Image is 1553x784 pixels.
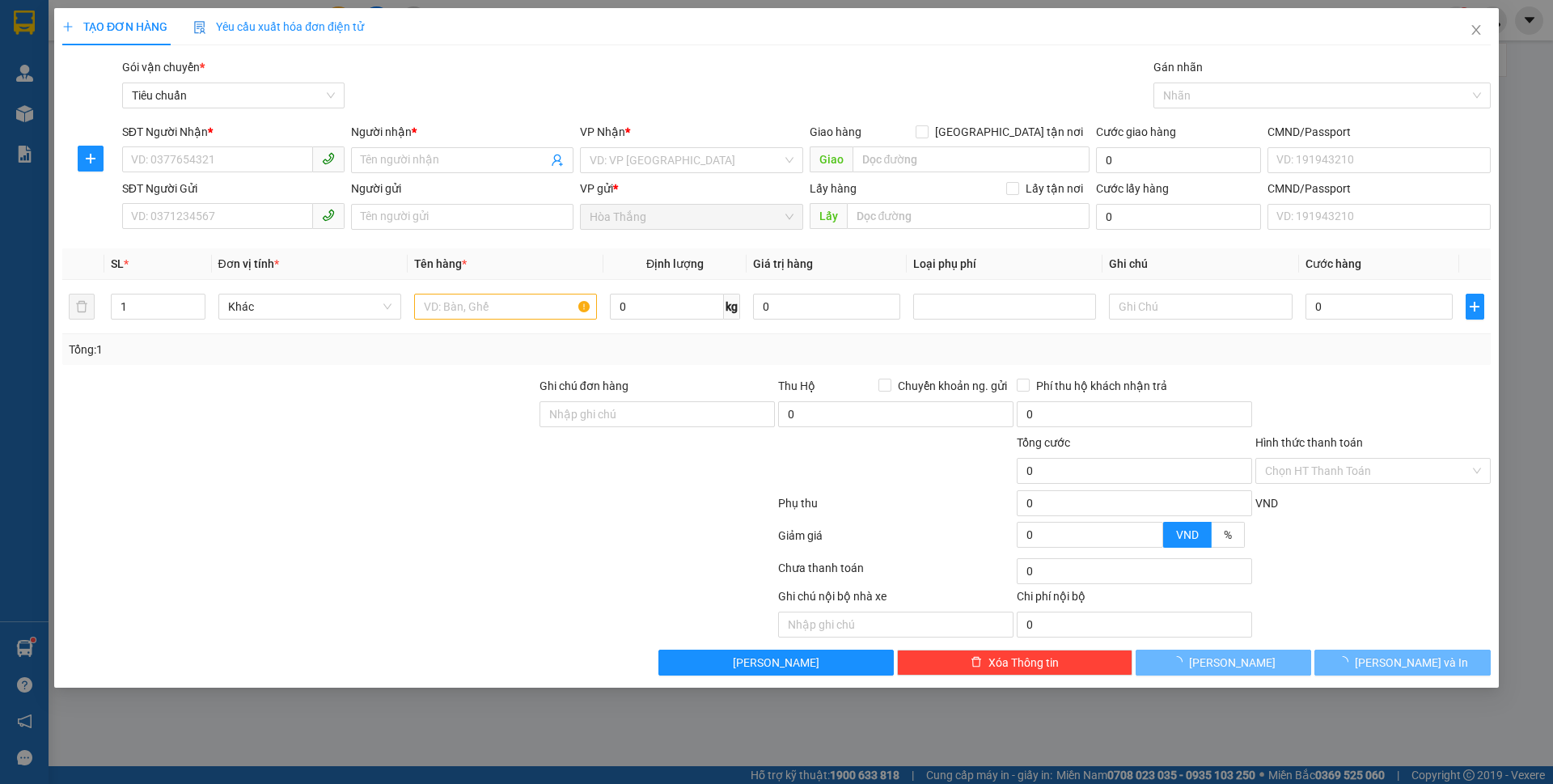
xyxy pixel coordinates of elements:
img: icon [193,21,206,34]
span: 20:25:34 [DATE] [104,75,198,89]
span: [PERSON_NAME] [734,654,820,672]
span: Giao hàng [810,125,861,138]
span: Khác [228,295,391,319]
span: loading [1172,656,1190,667]
span: Cước hàng [1305,257,1361,270]
input: 0 [753,294,900,320]
span: plus [62,21,74,32]
div: VP gửi [581,180,803,197]
div: CMND/Passport [1267,180,1490,197]
span: delete [971,656,982,669]
input: Dọc đường [853,146,1090,172]
span: Giá trị hàng [753,257,813,270]
span: Tên hàng [414,257,467,270]
input: Ghi Chú [1110,294,1293,320]
input: Dọc đường [847,203,1090,229]
span: Lấy hàng [810,182,857,195]
div: Giảm giá [776,527,1015,555]
div: Chưa thanh toán [776,559,1015,587]
span: yenlysg.tienoanh - In: [90,61,199,89]
span: VND [1176,528,1199,541]
button: deleteXóa Thông tin [898,650,1133,676]
span: SL [112,257,125,270]
span: [PERSON_NAME] [1190,654,1276,672]
span: phone [322,152,335,165]
span: kg [724,294,740,320]
div: Tổng: 1 [69,341,599,358]
div: SĐT Người Nhận [122,123,345,141]
strong: Nhận: [32,99,218,187]
span: [PERSON_NAME] và In [1355,654,1468,672]
span: VP Nhận [581,125,626,138]
th: Ghi chú [1103,248,1299,280]
input: Cước lấy hàng [1096,204,1261,230]
div: CMND/Passport [1267,123,1490,141]
span: Đơn vị tính [218,257,279,270]
input: Ghi chú đơn hàng [540,401,775,427]
span: Xóa Thông tin [988,654,1059,672]
div: Người nhận [351,123,573,141]
label: Ghi chú đơn hàng [540,379,628,392]
span: Giao [810,146,853,172]
span: Tân Bình [118,9,180,26]
span: Thiên Phát - 0934938089 [90,29,236,43]
span: Gói vận chuyển [122,61,205,74]
span: plus [1466,300,1483,313]
span: [GEOGRAPHIC_DATA] tận nơi [929,123,1090,141]
span: VND [1255,497,1278,510]
span: Phí thu hộ khách nhận trả [1030,377,1174,395]
input: Nhập ghi chú [778,612,1013,638]
span: Lấy [810,203,847,229]
th: Loại phụ phí [907,248,1102,280]
button: [PERSON_NAME] và In [1315,650,1491,676]
div: Phụ thu [776,494,1015,523]
label: Cước giao hàng [1096,125,1176,138]
span: user-add [552,154,565,167]
span: plus [78,152,103,165]
span: % [1224,528,1232,541]
button: plus [1466,294,1483,320]
span: Hòa Thắng [32,99,218,187]
div: Người gửi [351,180,573,197]
label: Cước lấy hàng [1096,182,1169,195]
span: Gửi: [90,9,180,26]
span: Tiêu chuẩn [132,83,335,108]
span: close [1470,23,1483,36]
button: [PERSON_NAME] [1136,650,1311,676]
button: [PERSON_NAME] [659,650,895,676]
span: phone [322,209,335,222]
span: Lấy tận nơi [1019,180,1090,197]
button: Close [1454,8,1499,53]
span: Chuyển khoản ng. gửi [891,377,1013,395]
span: Thu Hộ [778,379,815,392]
label: Hình thức thanh toán [1255,436,1363,449]
button: plus [78,146,104,172]
div: Ghi chú nội bộ nhà xe [778,587,1013,612]
span: Yêu cầu xuất hóa đơn điện tử [193,20,364,33]
span: TẠO ĐƠN HÀNG [62,20,167,33]
button: delete [69,294,95,320]
span: loading [1337,656,1355,667]
span: Tổng cước [1017,436,1070,449]
span: Hòa Thắng [590,205,793,229]
span: TB1010250222 - [90,46,199,89]
div: SĐT Người Gửi [122,180,345,197]
label: Gán nhãn [1153,61,1203,74]
span: Định lượng [646,257,704,270]
input: Cước giao hàng [1096,147,1261,173]
input: VD: Bàn, Ghế [414,294,597,320]
div: Chi phí nội bộ [1017,587,1252,612]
